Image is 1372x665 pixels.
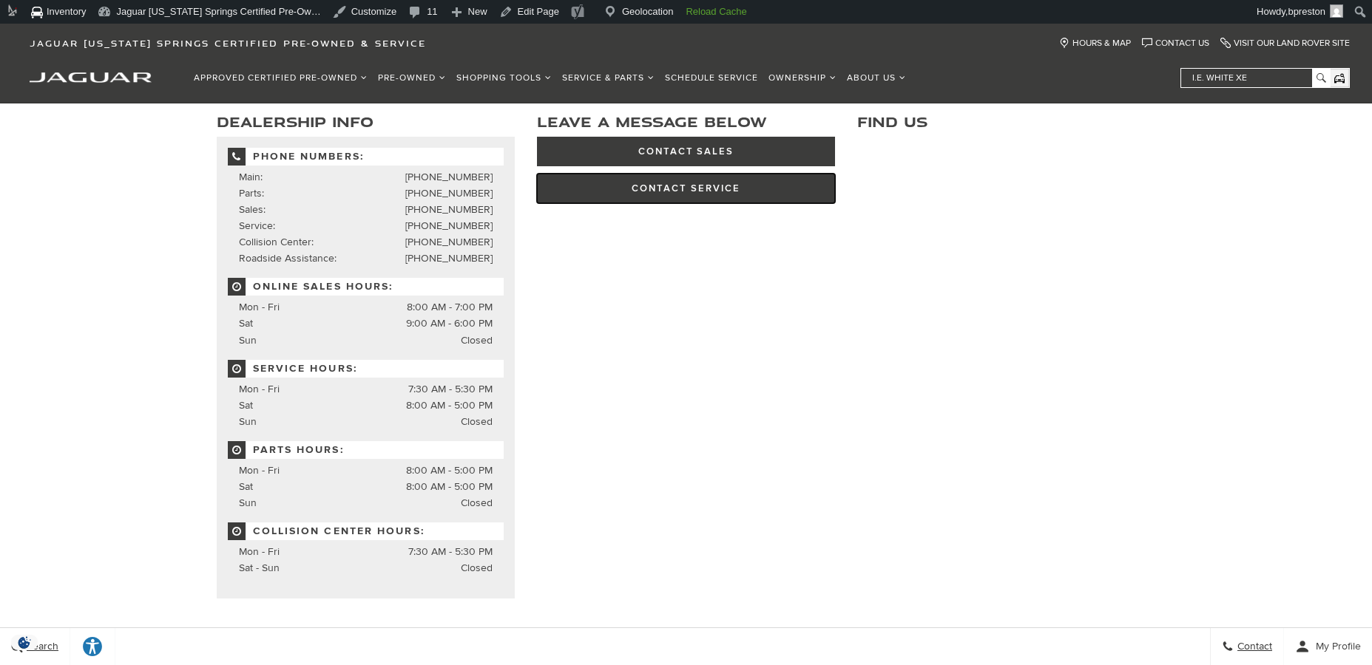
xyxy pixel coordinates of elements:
span: Sun [239,497,257,509]
nav: Main Navigation [189,65,911,91]
span: Mon - Fri [239,383,280,395]
a: Contact Sales [537,137,835,166]
button: Open user profile menu [1284,628,1372,665]
span: Sat [239,317,253,330]
span: Collision Center: [239,236,314,248]
span: Jaguar [US_STATE] Springs Certified Pre-Owned & Service [30,38,426,49]
a: [PHONE_NUMBER] [405,219,493,232]
a: Shopping Tools [451,65,557,91]
span: Mon - Fri [239,545,280,558]
a: Visit Our Land Rover Site [1220,38,1350,49]
span: Sat [239,480,253,493]
span: Sat - Sun [239,562,280,574]
a: [PHONE_NUMBER] [405,252,493,265]
span: Service: [239,219,275,232]
img: Opt-Out Icon [7,635,41,650]
span: Parts: [239,187,264,199]
section: Click to Open Cookie Consent Modal [7,635,41,650]
a: Schedule Service [660,65,763,91]
span: Service Hours: [228,360,504,378]
a: Contact Service [537,174,835,203]
a: About Us [842,65,911,91]
span: Mon - Fri [239,464,280,477]
a: [PHONE_NUMBER] [405,203,493,216]
span: Closed [461,414,493,430]
h3: Dealership Info [217,115,515,129]
a: Pre-Owned [373,65,451,91]
strong: Reload Cache [686,6,746,17]
a: [PHONE_NUMBER] [405,187,493,199]
span: My Profile [1310,641,1361,653]
span: Online Sales Hours: [228,278,504,296]
a: Hours & Map [1059,38,1131,49]
span: Mon - Fri [239,301,280,313]
input: i.e. White XE [1181,69,1329,87]
span: 8:00 AM - 5:00 PM [406,479,493,495]
span: 9:00 AM - 6:00 PM [406,316,493,332]
a: Jaguar [US_STATE] Springs Certified Pre-Owned & Service [22,38,433,49]
span: 7:30 AM - 5:30 PM [408,544,493,560]
span: Closed [461,560,493,576]
span: 8:00 AM - 7:00 PM [407,299,493,316]
a: jaguar [30,70,152,83]
img: Jaguar [30,72,152,83]
span: Closed [461,332,493,349]
span: Sales: [239,203,266,216]
span: Parts Hours: [228,441,504,459]
span: Main: [239,171,263,183]
span: Collision Center Hours: [228,522,504,540]
span: Roadside Assistance: [239,252,337,265]
div: Explore your accessibility options [70,635,115,658]
a: Explore your accessibility options [70,628,115,665]
iframe: Google Maps iframe [857,137,1155,429]
span: Sun [239,415,257,428]
span: Sat [239,399,253,412]
a: Ownership [763,65,842,91]
a: Contact Us [1142,38,1209,49]
h3: Find Us [857,115,1155,129]
span: 8:00 AM - 5:00 PM [406,463,493,479]
span: Phone Numbers: [228,148,504,166]
a: Approved Certified Pre-Owned [189,65,373,91]
span: Contact [1234,641,1272,653]
span: Closed [461,495,493,511]
span: 7:30 AM - 5:30 PM [408,381,493,398]
a: [PHONE_NUMBER] [405,236,493,248]
a: [PHONE_NUMBER] [405,171,493,183]
span: bpreston [1288,6,1325,17]
span: 8:00 AM - 5:00 PM [406,398,493,414]
h3: Leave a Message Below [537,115,835,129]
span: Sun [239,334,257,347]
a: Service & Parts [557,65,660,91]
